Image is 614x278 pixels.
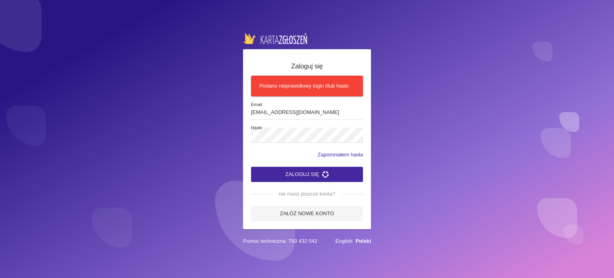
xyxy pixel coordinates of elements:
[243,237,317,245] span: Pomoc techniczna: 793 432 042
[272,190,342,198] span: nie masz jeszcze konta?
[243,33,307,44] img: logo-karta.png
[356,238,371,244] a: Polski
[335,238,353,244] a: English
[251,104,363,120] input: Email
[251,128,363,143] input: Hasło
[251,125,368,132] span: Hasło
[251,167,363,182] button: Zaloguj się
[251,206,363,221] a: Załóż nowe konto
[251,102,368,108] span: Email
[318,151,363,159] a: Zapomniałem hasła
[251,76,363,96] div: Podano nieprawidłowy login i/lub hasło
[251,61,363,72] h5: Zaloguj się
